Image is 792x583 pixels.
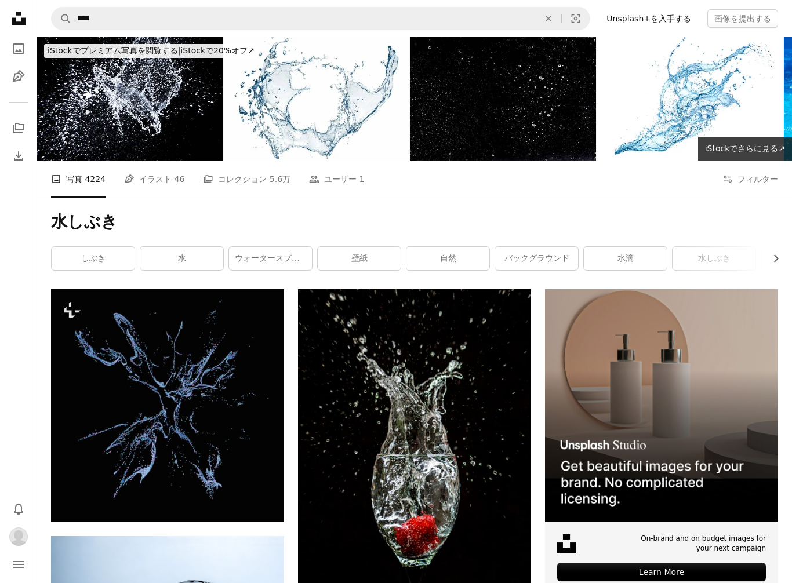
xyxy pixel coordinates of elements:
[270,173,290,185] span: 5.6万
[48,46,180,55] span: iStockでプレミアム写真を閲覧する |
[9,527,28,546] img: ユーザーyoshihiko hamadaのアバター
[705,144,785,153] span: iStockでさらに見る ↗
[536,8,561,30] button: 全てクリア
[545,289,778,522] img: file-1715714113747-b8b0561c490eimage
[562,8,590,30] button: ビジュアル検索
[707,9,778,28] button: 画像を提出する
[7,497,30,520] button: 通知
[52,8,71,30] button: Unsplashで検索する
[203,161,290,198] a: コレクション 5.6万
[765,247,778,270] button: リストを右にスクロールする
[7,144,30,167] a: ダウンロード履歴
[406,247,489,270] a: 自然
[51,289,284,522] img: 黒い背景に青い水がはねかける
[309,161,364,198] a: ユーザー 1
[495,247,578,270] a: バックグラウンド
[557,563,766,581] div: Learn More
[51,7,590,30] form: サイト内でビジュアルを探す
[52,247,135,270] a: しぶき
[698,137,792,161] a: iStockでさらに見る↗
[298,458,531,469] a: ガラスの花瓶
[410,37,596,161] img: 黒い背景に水滴します。
[584,247,667,270] a: 水滴
[7,525,30,548] button: プロフィール
[359,173,365,185] span: 1
[124,161,184,198] a: イラスト 46
[7,553,30,576] button: メニュー
[229,247,312,270] a: ウォータースプラッシュpng
[7,37,30,60] a: 写真
[722,161,778,198] button: フィルター
[175,173,185,185] span: 46
[37,37,265,65] a: iStockでプレミアム写真を閲覧する|iStockで20%オフ↗
[37,37,223,161] img: 水の爆発
[224,37,409,161] img: 白い背景に流れる青い波と水しぶきの3Dイラスト
[7,65,30,88] a: イラスト
[597,37,783,161] img: Water splash
[557,534,576,553] img: file-1631678316303-ed18b8b5cb9cimage
[600,9,698,28] a: Unsplash+を入手する
[48,46,255,55] span: iStockで20%オフ ↗
[318,247,401,270] a: 壁紙
[7,116,30,140] a: コレクション
[140,247,223,270] a: 水
[51,400,284,411] a: 黒い背景に青い水がはねかける
[673,247,755,270] a: 水しぶき
[641,534,766,553] span: On-brand and on budget images for your next campaign
[51,212,778,232] h1: 水しぶき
